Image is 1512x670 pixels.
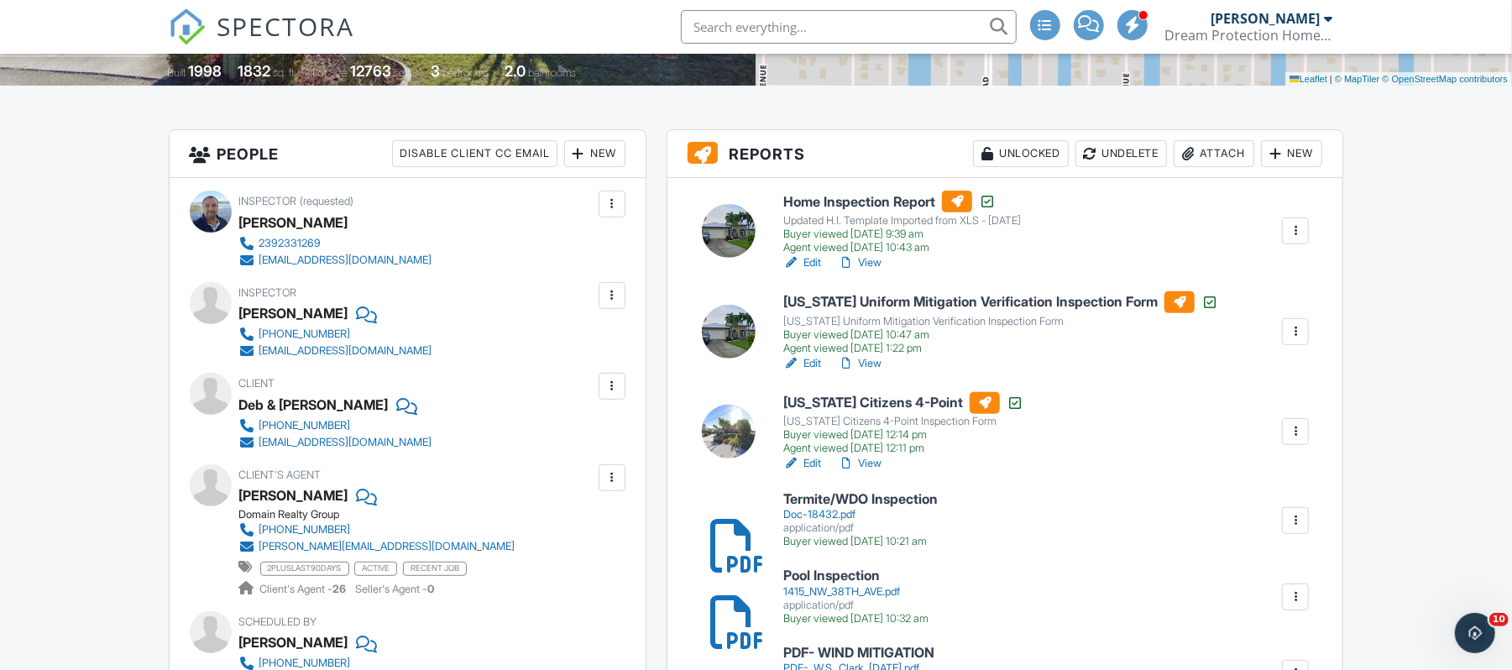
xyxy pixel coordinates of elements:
h6: Pool Inspection [783,568,929,584]
div: Agent viewed [DATE] 10:43 am [783,241,1021,254]
div: 1415_NW_38TH_AVE.pdf [783,585,929,599]
a: [PERSON_NAME][EMAIL_ADDRESS][DOMAIN_NAME] [239,538,515,555]
div: 2392331269 [259,237,322,250]
div: Buyer viewed [DATE] 10:47 am [783,328,1218,342]
span: bedrooms [442,66,489,79]
span: 2pluslast90days [260,562,349,575]
div: [EMAIL_ADDRESS][DOMAIN_NAME] [259,254,432,267]
div: [PERSON_NAME] [1211,10,1321,27]
h6: [US_STATE] Citizens 4-Point [783,392,1023,414]
div: Domain Realty Group [239,508,529,521]
a: [PHONE_NUMBER] [239,417,432,434]
div: [EMAIL_ADDRESS][DOMAIN_NAME] [259,436,432,449]
div: Dream Protection Home Inspection LLC [1165,27,1333,44]
div: [PHONE_NUMBER] [259,419,351,432]
div: application/pdf [783,521,938,535]
a: © OpenStreetMap contributors [1383,74,1508,84]
div: Disable Client CC Email [392,140,557,167]
a: View [838,455,882,472]
strong: 26 [333,583,347,595]
a: [US_STATE] Uniform Mitigation Verification Inspection Form [US_STATE] Uniform Mitigation Verifica... [783,291,1218,355]
div: Buyer viewed [DATE] 12:14 pm [783,428,1023,442]
a: Edit [783,355,821,372]
a: SPECTORA [169,23,355,58]
a: © MapTiler [1335,74,1380,84]
a: Pool Inspection 1415_NW_38TH_AVE.pdf application/pdf Buyer viewed [DATE] 10:32 am [783,568,929,625]
div: 2.0 [505,62,526,80]
div: [EMAIL_ADDRESS][DOMAIN_NAME] [259,344,432,358]
h6: Home Inspection Report [783,191,1021,212]
div: [PHONE_NUMBER] [259,327,351,341]
span: 10 [1489,613,1509,626]
a: [EMAIL_ADDRESS][DOMAIN_NAME] [239,252,432,269]
span: Scheduled By [239,615,317,628]
span: Seller's Agent - [356,583,435,595]
span: Client's Agent [239,468,322,481]
div: Doc-18432.pdf [783,508,938,521]
a: [PHONE_NUMBER] [239,326,432,343]
span: SPECTORA [217,8,355,44]
strong: 0 [428,583,435,595]
a: Edit [783,254,821,271]
div: Deb & [PERSON_NAME] [239,392,389,417]
div: Undelete [1075,140,1167,167]
span: Inspector [239,286,297,299]
div: 1998 [188,62,222,80]
div: Agent viewed [DATE] 1:22 pm [783,342,1218,355]
div: 1832 [238,62,270,80]
span: Lot Size [312,66,348,79]
div: [PHONE_NUMBER] [259,523,351,537]
span: Built [167,66,186,79]
a: View [838,355,882,372]
div: New [1261,140,1322,167]
div: 3 [431,62,440,80]
span: active [354,562,397,575]
img: The Best Home Inspection Software - Spectora [169,8,206,45]
div: [PHONE_NUMBER] [259,657,351,670]
a: [PHONE_NUMBER] [239,521,515,538]
div: [PERSON_NAME] [239,301,348,326]
a: Home Inspection Report Updated H.I. Template Imported from XLS - [DATE] Buyer viewed [DATE] 9:39 ... [783,191,1021,254]
a: Edit [783,455,821,472]
span: (requested) [301,195,354,207]
div: [PERSON_NAME][EMAIL_ADDRESS][DOMAIN_NAME] [259,540,515,553]
span: sq. ft. [273,66,296,79]
span: | [1330,74,1332,84]
input: Search everything... [681,10,1017,44]
div: [US_STATE] Uniform Mitigation Verification Inspection Form [783,315,1218,328]
div: Updated H.I. Template Imported from XLS - [DATE] [783,214,1021,228]
div: Buyer viewed [DATE] 10:32 am [783,612,929,626]
div: [PERSON_NAME] [239,210,348,235]
div: New [564,140,625,167]
div: Buyer viewed [DATE] 10:21 am [783,535,938,548]
a: [EMAIL_ADDRESS][DOMAIN_NAME] [239,343,432,359]
a: Termite/WDO Inspection Doc-18432.pdf application/pdf Buyer viewed [DATE] 10:21 am [783,492,938,548]
div: Agent viewed [DATE] 12:11 pm [783,442,1023,455]
a: [US_STATE] Citizens 4-Point [US_STATE] Citizens 4-Point Inspection Form Buyer viewed [DATE] 12:14... [783,392,1023,456]
div: Buyer viewed [DATE] 9:39 am [783,228,1021,241]
iframe: Intercom live chat [1455,613,1495,653]
a: [PERSON_NAME] [239,483,348,508]
div: application/pdf [783,599,929,612]
div: Unlocked [973,140,1069,167]
h6: PDF- WIND MITIGATION [783,646,934,661]
a: View [838,254,882,271]
span: recent job [403,562,467,575]
h6: [US_STATE] Uniform Mitigation Verification Inspection Form [783,291,1218,313]
h3: Reports [667,130,1343,178]
h6: Termite/WDO Inspection [783,492,938,507]
span: sq.ft. [394,66,415,79]
span: Client [239,377,275,390]
div: [US_STATE] Citizens 4-Point Inspection Form [783,415,1023,428]
a: Leaflet [1290,74,1327,84]
a: [EMAIL_ADDRESS][DOMAIN_NAME] [239,434,432,451]
span: bathrooms [528,66,576,79]
div: 12763 [350,62,391,80]
div: [PERSON_NAME] [239,630,348,655]
span: Client's Agent - [260,583,349,595]
div: Attach [1174,140,1254,167]
h3: People [170,130,646,178]
span: Inspector [239,195,297,207]
a: 2392331269 [239,235,432,252]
